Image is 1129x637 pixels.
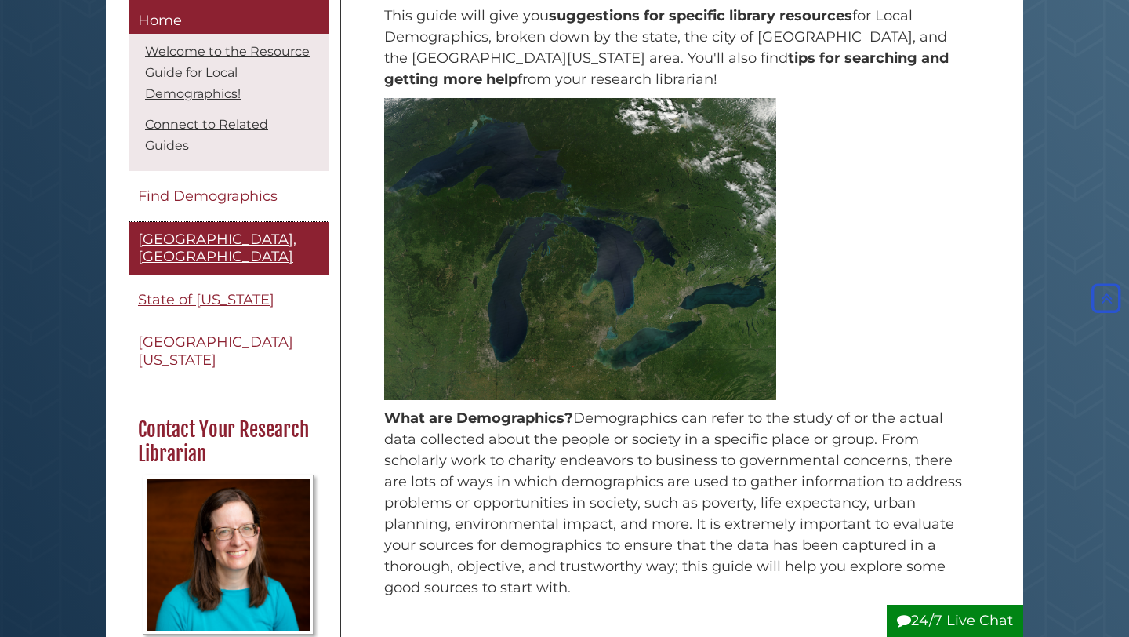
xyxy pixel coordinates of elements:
[145,45,310,102] a: Welcome to the Resource Guide for Local Demographics!
[129,326,329,378] a: [GEOGRAPHIC_DATA][US_STATE]
[130,418,326,468] h2: Contact Your Research Librarian
[138,291,274,308] span: State of [US_STATE]
[887,605,1023,637] button: 24/7 Live Chat
[138,188,278,206] span: Find Demographics
[517,71,717,88] span: from your research librarian!
[138,334,293,369] span: [GEOGRAPHIC_DATA][US_STATE]
[384,409,573,427] strong: What are Demographics?
[384,7,947,67] span: for Local Demographics, broken down by the state, the city of [GEOGRAPHIC_DATA], and the [GEOGRAP...
[129,222,329,275] a: [GEOGRAPHIC_DATA], [GEOGRAPHIC_DATA]
[384,98,776,400] img: Spatial capture of geographical area of Michigan
[384,408,968,599] p: Demographics can refer to the study of or the actual data collected about the people or society i...
[138,231,296,266] span: [GEOGRAPHIC_DATA], [GEOGRAPHIC_DATA]
[138,12,182,29] span: Home
[384,7,549,24] span: This guide will give you
[549,7,852,24] span: suggestions for specific library resources
[1087,290,1125,308] a: Back to Top
[145,118,268,154] a: Connect to Related Guides
[129,282,329,318] a: State of [US_STATE]
[143,475,314,635] img: Profile Photo
[129,180,329,215] a: Find Demographics
[384,49,949,88] span: tips for searching and getting more help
